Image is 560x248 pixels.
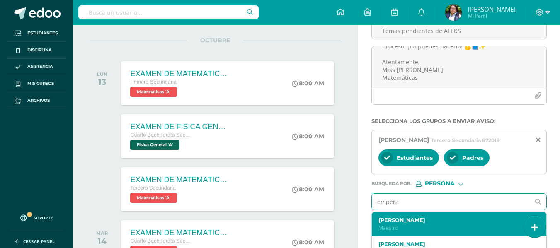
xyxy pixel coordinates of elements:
span: Matemáticas 'A' [130,87,177,97]
div: 8:00 AM [292,132,324,140]
a: Archivos [7,92,66,109]
span: Mis cursos [27,80,54,87]
div: EXAMEN DE MATEMÁTICAS - [DATE] – PARTICIPACIÓN IMPRESCINDIBLE [130,70,230,78]
input: Busca un usuario... [78,5,259,19]
span: Archivos [27,97,50,104]
span: Cerrar panel [23,238,55,244]
a: Asistencia [7,59,66,76]
span: Estudiantes [397,154,433,161]
div: EXAMEN DE FÍSICA GENERAL - [DATE] – PARTICIPACIÓN IMPRESCINDIBLE [130,123,230,131]
span: Física General 'A' [130,140,179,150]
label: [PERSON_NAME] [378,217,533,223]
div: MAR [96,230,108,236]
span: Estudiantes [27,30,58,36]
span: Primero Secundaria [130,79,176,85]
img: 7ab285121826231a63682abc32cdc9f2.png [445,4,462,21]
a: Soporte [10,207,63,227]
div: LUN [97,71,107,77]
label: Selecciona los grupos a enviar aviso : [371,118,547,124]
span: Mi Perfil [468,12,516,19]
div: 8:00 AM [292,238,324,246]
span: Soporte [34,215,53,221]
input: Titulo [372,23,546,39]
span: Cuarto Bachillerato Secundaria [130,238,192,244]
div: 8:00 AM [292,185,324,193]
span: Búsqueda por : [371,181,412,186]
div: [object Object] [416,181,478,187]
div: 8:00 AM [292,79,324,87]
div: EXAMEN DE MATEMÁTICAS - [DATE] – PARTICIPACIÓN IMPRESCINDIBLE [130,229,230,237]
a: Estudiantes [7,25,66,42]
span: Tercero Secundaria 672019 [431,137,500,143]
span: Persona [425,181,455,186]
textarea: Hola [PERSON_NAME]: Estamos entrando en el último fin de semana para completar los temas pendient... [372,46,546,88]
a: Mis cursos [7,75,66,92]
span: [PERSON_NAME] [378,136,429,144]
span: OCTUBRE [187,36,243,44]
div: 13 [97,77,107,87]
span: Matemáticas 'A' [130,193,177,203]
span: Padres [462,154,483,161]
span: [PERSON_NAME] [468,5,516,13]
div: EXAMEN DE MATEMÁTICAS - [DATE] – PARTICIPACIÓN IMPRESCINDIBLE [130,176,230,184]
span: Cuarto Bachillerato Secundaria [130,132,192,138]
input: Ej. Mario Galindo [372,194,530,210]
span: Tercero Secundaria [130,185,175,191]
span: Disciplina [27,47,52,53]
div: 14 [96,236,108,246]
p: Maestro [378,224,533,231]
a: Disciplina [7,42,66,59]
span: Asistencia [27,63,53,70]
label: [PERSON_NAME] [378,241,533,247]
